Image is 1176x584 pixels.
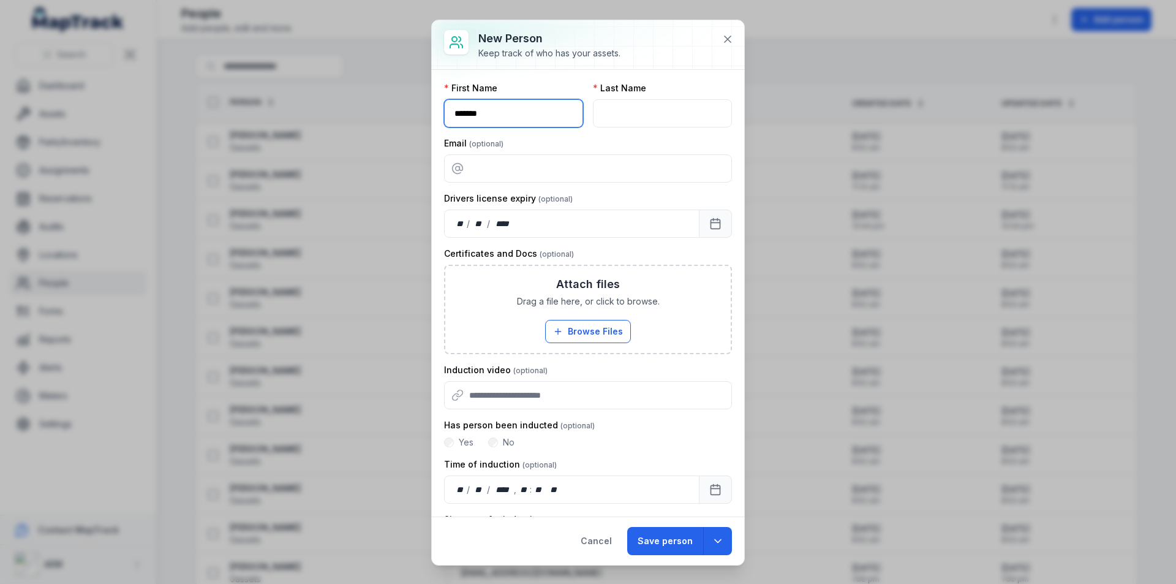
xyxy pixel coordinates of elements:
[503,436,514,449] label: No
[699,476,732,504] button: Calendar
[467,218,471,230] div: /
[517,295,660,308] span: Drag a file here, or click to browse.
[444,514,580,526] label: Signature for induction
[467,484,471,496] div: /
[471,218,488,230] div: month,
[454,484,467,496] div: day,
[491,484,514,496] div: year,
[471,484,488,496] div: month,
[459,436,473,449] label: Yes
[444,248,574,260] label: Certificates and Docs
[514,484,518,496] div: ,
[530,484,533,496] div: :
[699,210,732,238] button: Calendar
[444,419,595,431] label: Has person been inducted
[491,218,514,230] div: year,
[444,192,573,205] label: Drivers license expiry
[444,364,548,376] label: Induction video
[533,484,545,496] div: minute,
[548,484,561,496] div: am/pm,
[593,82,646,94] label: Last Name
[627,527,703,555] button: Save person
[478,47,620,59] div: Keep track of who has your assets.
[518,484,530,496] div: hour,
[444,458,557,471] label: Time of induction
[478,30,620,47] h3: New person
[487,218,491,230] div: /
[545,320,631,343] button: Browse Files
[556,276,620,293] h3: Attach files
[454,218,467,230] div: day,
[444,82,497,94] label: First Name
[444,137,503,150] label: Email
[570,527,622,555] button: Cancel
[487,484,491,496] div: /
